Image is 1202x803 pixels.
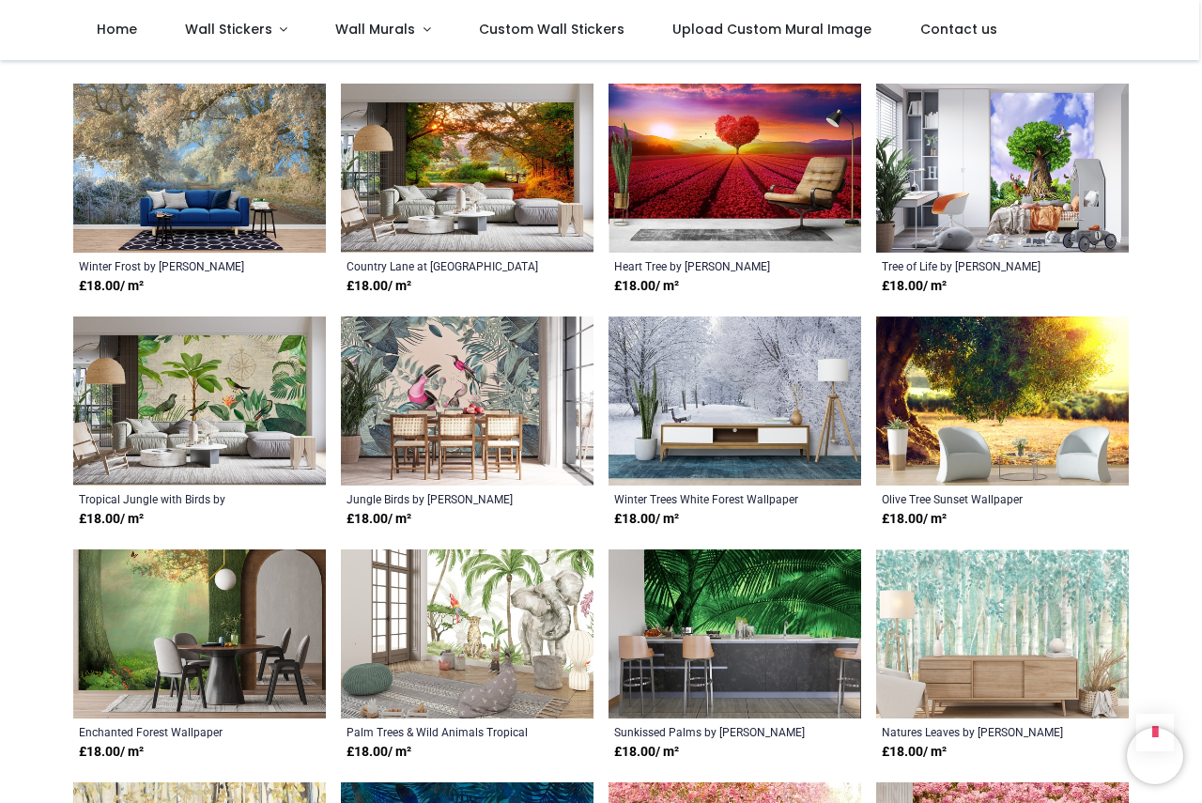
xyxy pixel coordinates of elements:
[73,549,326,718] img: Enchanted Forest Wall Mural Wallpaper
[614,491,807,506] a: Winter Trees White Forest Wallpaper
[609,317,861,486] img: Winter Trees White Forest Wall Mural Wallpaper
[79,277,144,296] strong: £ 18.00 / m²
[79,491,271,506] a: Tropical Jungle with Birds by [PERSON_NAME]
[79,743,144,762] strong: £ 18.00 / m²
[347,510,411,529] strong: £ 18.00 / m²
[341,317,593,486] img: Jungle Birds Wall Mural by Andrea Haase
[614,743,679,762] strong: £ 18.00 / m²
[882,724,1074,739] a: Natures Leaves by [PERSON_NAME]
[614,510,679,529] strong: £ 18.00 / m²
[79,724,271,739] a: Enchanted Forest Wallpaper
[185,20,272,39] span: Wall Stickers
[609,84,861,253] img: Heart Tree Wall Mural by Elena Dudina
[341,84,593,253] img: Country Lane at Sunset Wall Mural by Andrew Roland
[347,743,411,762] strong: £ 18.00 / m²
[347,724,539,739] a: Palm Trees & Wild Animals Tropical Safari
[79,258,271,273] a: Winter Frost by [PERSON_NAME]
[882,258,1074,273] a: Tree of Life by [PERSON_NAME]
[341,549,593,718] img: Palm Trees & Wild Animals Tropical Safari Wall Mural
[479,20,624,39] span: Custom Wall Stickers
[97,20,137,39] span: Home
[920,20,997,39] span: Contact us
[335,20,415,39] span: Wall Murals
[73,317,326,486] img: Tropical Jungle with Birds Wall Mural by Andrea Haase
[614,258,807,273] a: Heart Tree by [PERSON_NAME]
[79,510,144,529] strong: £ 18.00 / m²
[347,277,411,296] strong: £ 18.00 / m²
[882,510,947,529] strong: £ 18.00 / m²
[347,258,539,273] a: Country Lane at [GEOGRAPHIC_DATA] by [PERSON_NAME]
[609,549,861,718] img: Sunkissed Palms Wall Mural by Don Schwartz
[347,491,539,506] a: Jungle Birds by [PERSON_NAME]
[876,317,1129,486] img: Olive Tree Sunset Wall Mural Wallpaper
[882,491,1074,506] a: Olive Tree Sunset Wallpaper
[672,20,871,39] span: Upload Custom Mural Image
[73,84,326,253] img: Winter Frost Wall Mural by Andrew Roland
[882,743,947,762] strong: £ 18.00 / m²
[1127,728,1183,784] iframe: Brevo live chat
[614,724,807,739] a: Sunkissed Palms by [PERSON_NAME]
[876,549,1129,718] img: Natures Leaves Wall Mural by Beth Grove
[614,277,679,296] strong: £ 18.00 / m²
[876,84,1129,253] img: Tree of Life Wall Mural by Jerry Lofaro
[882,277,947,296] strong: £ 18.00 / m²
